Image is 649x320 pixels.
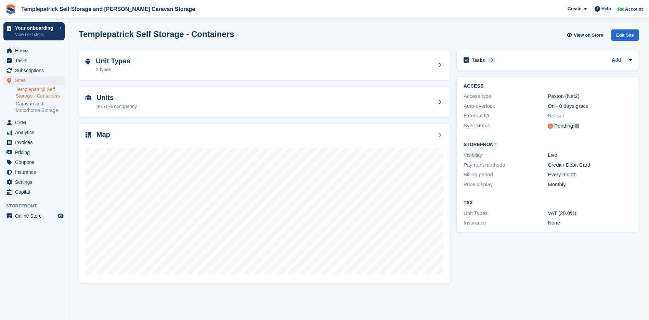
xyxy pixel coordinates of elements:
div: Payment methods [464,161,548,169]
h2: Map [96,131,110,139]
span: Create [568,5,581,12]
div: Sync status [464,122,548,130]
a: menu [3,211,65,221]
span: View on Store [574,32,603,39]
a: menu [3,138,65,147]
div: Billing period [464,171,548,179]
a: View on Store [566,29,606,41]
div: VAT (20.0%) [548,209,632,217]
div: On - 0 days grace [548,102,632,110]
span: Sites [15,76,56,85]
span: Invoices [15,138,56,147]
img: unit-icn-7be61d7bf1b0ce9d3e12c5938cc71ed9869f7b940bace4675aadf7bd6d80202e.svg [86,95,91,100]
a: Add [612,56,621,64]
span: Analytics [15,128,56,137]
p: View next steps [15,31,56,38]
a: Caravan and Motorhome Storage [16,101,65,114]
span: Settings [15,177,56,187]
img: stora-icon-8386f47178a22dfd0bd8f6a31ec36ba5ce8667c1dd55bd0f319d3a0aa187defe.svg [5,4,16,14]
span: CRM [15,118,56,127]
div: Insurance [464,219,548,227]
span: Pricing [15,148,56,157]
span: Capital [15,187,56,197]
div: Not set [548,112,632,120]
a: menu [3,187,65,197]
div: Every month [548,171,632,179]
a: Units 85.76% occupancy [79,87,450,117]
a: menu [3,76,65,85]
a: Your onboarding View next steps [3,22,65,40]
div: Live [548,151,632,159]
div: Pending [554,122,573,130]
span: Insurance [15,167,56,177]
a: Templepatrick Self Storage - Containers [16,86,65,99]
div: Price display [464,181,548,189]
div: 0 [488,57,496,63]
div: Visibility [464,151,548,159]
a: menu [3,177,65,187]
span: Home [15,46,56,55]
span: Coupons [15,157,56,167]
a: Edit Site [611,29,639,43]
h2: Units [96,94,137,102]
h2: Unit Types [96,57,130,65]
a: menu [3,148,65,157]
a: menu [3,167,65,177]
div: Edit Site [611,29,639,41]
span: Online Store [15,211,56,221]
img: map-icn-33ee37083ee616e46c38cad1a60f524a97daa1e2b2c8c0bc3eb3415660979fc1.svg [86,132,91,138]
span: Help [601,5,611,12]
div: None [548,219,632,227]
img: icon-info-grey-7440780725fd019a000dd9b08b2336e03edf1995a4989e88bcd33f0948082b44.svg [575,124,579,128]
h2: ACCESS [464,84,632,89]
div: Access type [464,92,548,100]
a: Preview store [56,212,65,220]
a: menu [3,56,65,65]
div: 85.76% occupancy [96,103,137,110]
h2: Tax [464,200,632,206]
div: 3 types [96,66,130,73]
div: External ID [464,112,548,120]
a: menu [3,128,65,137]
a: menu [3,66,65,75]
a: Map [79,124,450,284]
img: unit-type-icn-2b2737a686de81e16bb02015468b77c625bbabd49415b5ef34ead5e3b44a266d.svg [86,59,90,64]
div: Paxton (Net2) [548,92,632,100]
span: Tasks [15,56,56,65]
a: menu [3,46,65,55]
a: menu [3,157,65,167]
div: Credit / Debit Card [548,161,632,169]
p: Your onboarding [15,26,56,30]
div: Monthly [548,181,632,189]
a: Unit Types 3 types [79,50,450,80]
a: menu [3,118,65,127]
h2: Tasks [472,57,485,63]
h2: Storefront [464,142,632,148]
a: Templepatrick Self Storage and [PERSON_NAME] Caravan Storage [18,3,198,15]
div: Unit Types [464,209,548,217]
img: Gareth Hagan [617,5,624,12]
span: Account [625,6,643,13]
span: Subscriptions [15,66,56,75]
h2: Templepatrick Self Storage - Containers [79,29,234,39]
div: Auto-overlock [464,102,548,110]
span: Storefront [6,203,68,209]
